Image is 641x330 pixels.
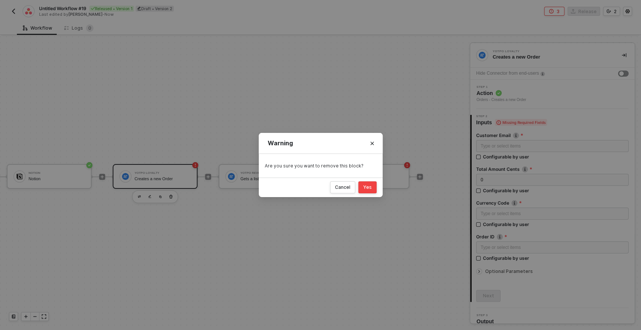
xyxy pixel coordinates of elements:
[330,181,355,193] button: Cancel
[366,137,378,149] button: Close
[358,181,377,193] button: Yes
[265,163,377,169] div: Are you sure you want to remove this block?
[363,184,372,190] div: Yes
[268,139,374,147] div: Warning
[335,184,350,190] div: Cancel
